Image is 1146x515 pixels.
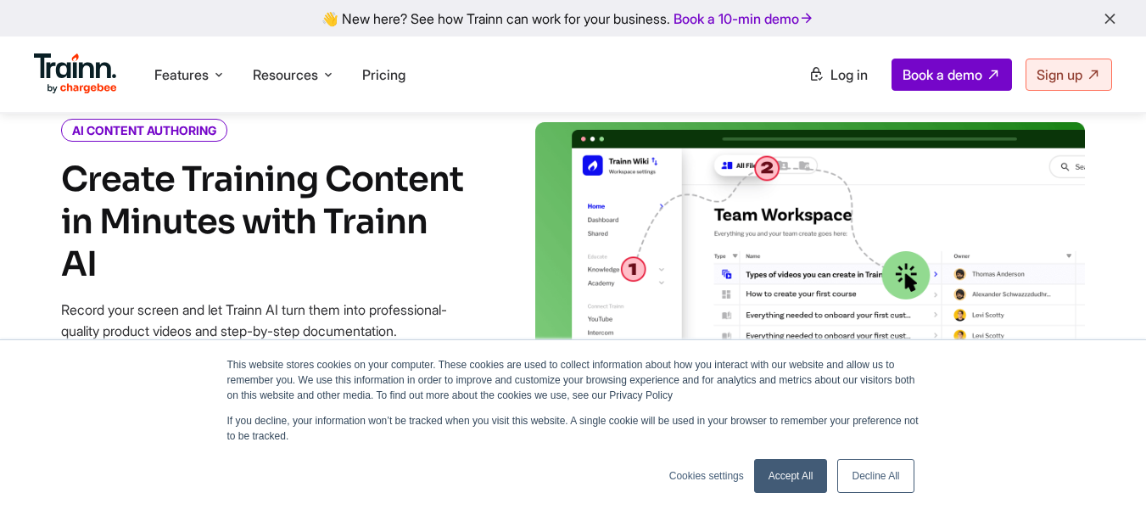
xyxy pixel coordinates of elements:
i: AI CONTENT AUTHORING [61,119,227,142]
a: Book a demo [892,59,1012,91]
a: Sign up [1026,59,1112,91]
a: Book a 10-min demo [670,7,818,31]
span: Book a demo [903,66,982,83]
p: Record your screen and let Trainn AI turn them into professional-quality product videos and step-... [61,299,468,342]
span: Sign up [1037,66,1082,83]
span: Log in [830,66,868,83]
a: Decline All [837,459,914,493]
a: Accept All [754,459,828,493]
span: Features [154,65,209,84]
a: Pricing [362,66,405,83]
p: If you decline, your information won’t be tracked when you visit this website. A single cookie wi... [227,413,920,444]
p: This website stores cookies on your computer. These cookies are used to collect information about... [227,357,920,403]
span: Resources [253,65,318,84]
h2: Create Training Content in Minutes with Trainn AI [61,159,468,286]
a: Cookies settings [669,468,744,484]
img: Trainn Logo [34,53,117,94]
a: Log in [798,59,878,90]
div: 👋 New here? See how Trainn can work for your business. [10,10,1136,26]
